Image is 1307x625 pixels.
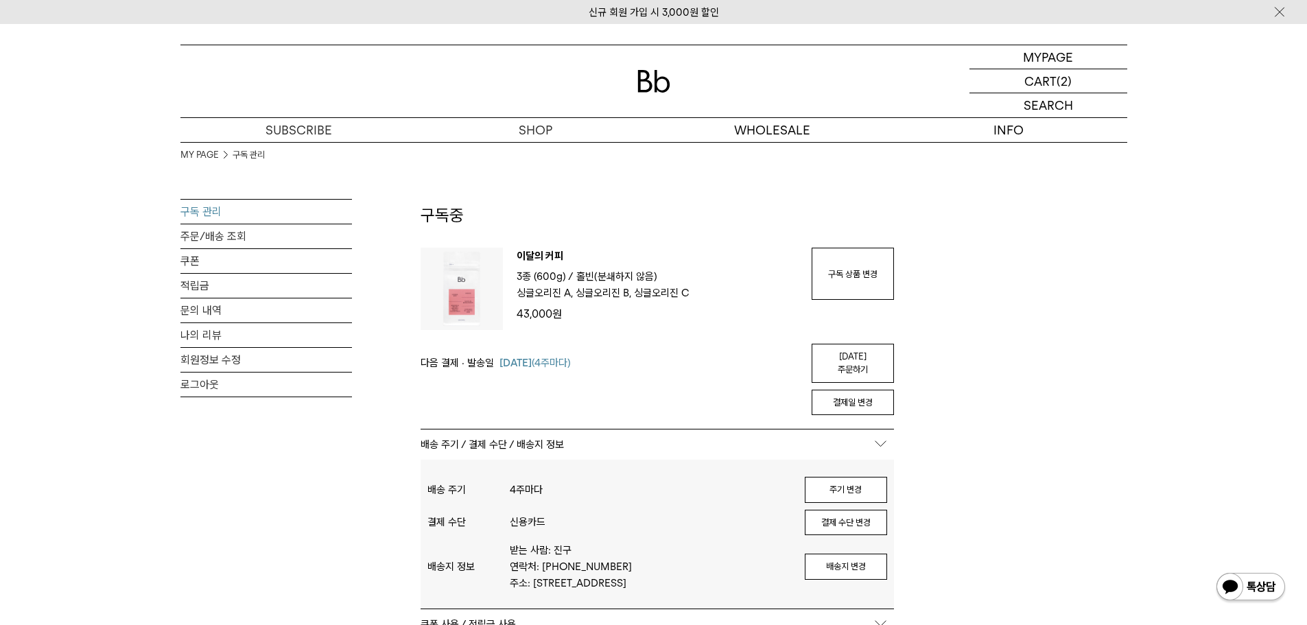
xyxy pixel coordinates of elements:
a: SHOP [417,118,654,142]
span: 원 [552,307,562,320]
a: 쿠폰 [180,249,352,273]
a: 구독 관리 [233,148,265,162]
span: 다음 결제 · 발송일 [421,355,494,371]
a: 문의 내역 [180,298,352,322]
a: [DATE] 주문하기 [812,344,894,383]
button: 주기 변경 [805,477,887,503]
p: CART [1024,69,1057,93]
button: 배송지 변경 [805,554,887,580]
p: SEARCH [1024,93,1073,117]
a: 로그아웃 [180,373,352,397]
a: 구독 관리 [180,200,352,224]
a: SUBSCRIBE [180,118,417,142]
button: 결제 수단 변경 [805,510,887,536]
span: (4주마다) [499,355,571,371]
p: 43,000 [517,305,798,323]
a: 구독 상품 변경 [812,248,894,300]
span: [DATE] [499,357,532,369]
a: 나의 리뷰 [180,323,352,347]
img: 로고 [637,70,670,93]
p: 배송 주기 / 결제 수단 / 배송지 정보 [421,429,894,460]
a: 신규 회원 가입 시 3,000원 할인 [589,6,719,19]
p: 연락처: [PHONE_NUMBER] [510,558,791,575]
a: MYPAGE [969,45,1127,69]
button: 결제일 변경 [812,390,894,416]
p: 주소: [STREET_ADDRESS] [510,575,791,591]
p: WHOLESALE [654,118,891,142]
img: 상품이미지 [421,248,503,330]
a: MY PAGE [180,148,219,162]
p: 싱글오리진 A, 싱글오리진 B, 싱글오리진 C [517,285,690,301]
p: 4주마다 [510,482,791,498]
h2: 구독중 [421,204,894,248]
a: 회원정보 수정 [180,348,352,372]
p: 이달의 커피 [517,248,798,268]
div: 결제 수단 [427,516,510,528]
p: 신용카드 [510,514,791,530]
p: MYPAGE [1023,45,1073,69]
p: 홀빈(분쇄하지 않음) [576,268,657,285]
span: 3종 (600g) / [517,270,574,283]
a: 주문/배송 조회 [180,224,352,248]
div: 배송 주기 [427,484,510,496]
p: (2) [1057,69,1072,93]
a: CART (2) [969,69,1127,93]
p: 받는 사람: 진구 [510,542,791,558]
img: 카카오톡 채널 1:1 채팅 버튼 [1215,571,1286,604]
p: INFO [891,118,1127,142]
div: 배송지 정보 [427,561,510,573]
a: 적립금 [180,274,352,298]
